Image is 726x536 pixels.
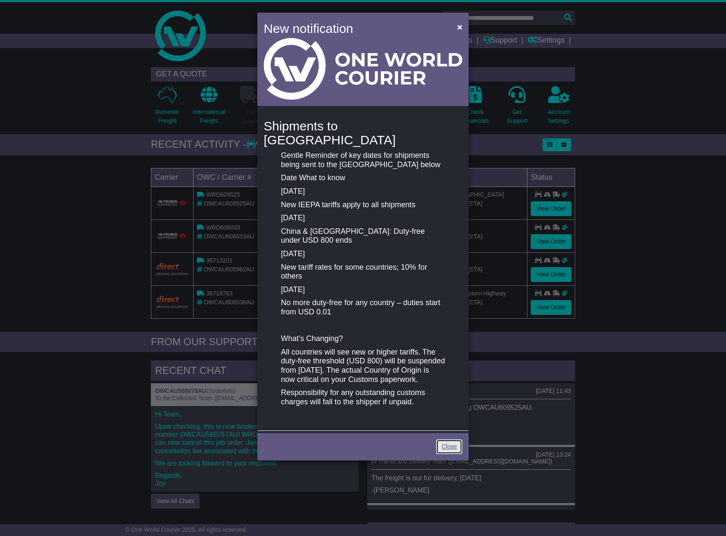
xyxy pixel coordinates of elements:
[281,227,445,245] p: China & [GEOGRAPHIC_DATA]: Duty-free under USD 800 ends
[281,151,445,169] p: Gentle Reminder of key dates for shipments being sent to the [GEOGRAPHIC_DATA] below
[281,263,445,281] p: New tariff rates for some countries; 10% for others
[281,388,445,406] p: Responsibility for any outstanding customs charges will fall to the shipper if unpaid.
[281,334,445,344] p: What’s Changing?
[453,18,467,35] button: Close
[281,200,445,210] p: New IEEPA tariffs apply to all shipments
[281,298,445,317] p: No more duty-free for any country – duties start from USD 0.01
[281,187,445,196] p: [DATE]
[264,119,462,147] h4: Shipments to [GEOGRAPHIC_DATA]
[264,38,462,100] img: Light
[281,249,445,259] p: [DATE]
[281,214,445,223] p: [DATE]
[281,285,445,295] p: [DATE]
[281,173,445,183] p: Date What to know
[457,22,462,32] span: ×
[264,19,445,38] h4: New notification
[436,439,462,454] a: Close
[281,348,445,384] p: All countries will see new or higher tariffs. The duty-free threshold (USD 800) will be suspended...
